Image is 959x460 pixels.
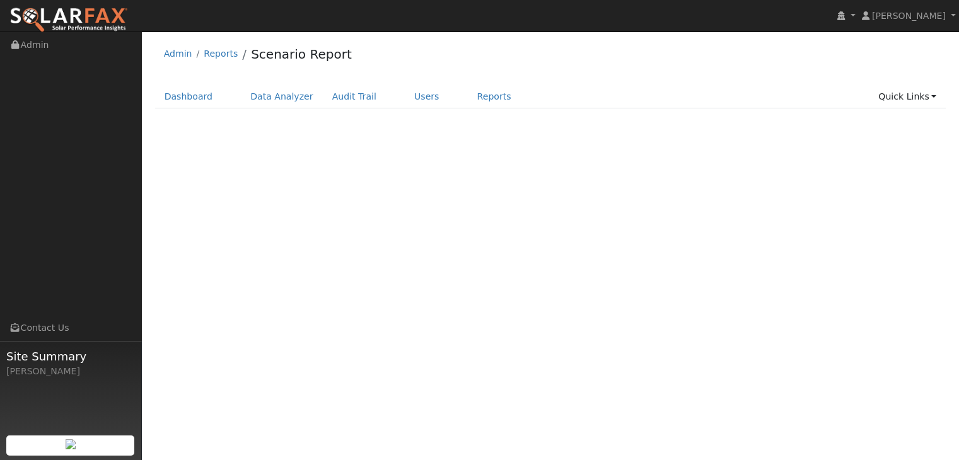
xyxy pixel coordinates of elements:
a: Audit Trail [323,85,386,108]
img: retrieve [66,439,76,449]
a: Scenario Report [251,47,352,62]
span: [PERSON_NAME] [872,11,946,21]
a: Reports [204,49,238,59]
span: Site Summary [6,348,135,365]
a: Quick Links [869,85,946,108]
img: SolarFax [9,7,128,33]
a: Data Analyzer [241,85,323,108]
div: [PERSON_NAME] [6,365,135,378]
a: Users [405,85,449,108]
a: Admin [164,49,192,59]
a: Reports [468,85,521,108]
a: Dashboard [155,85,223,108]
